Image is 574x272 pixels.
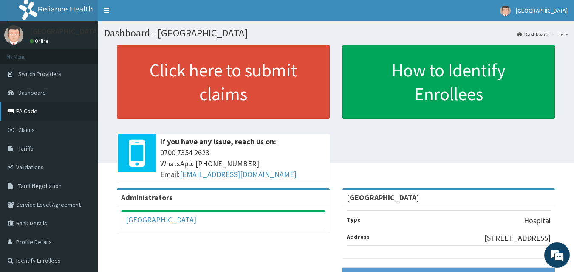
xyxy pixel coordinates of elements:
b: If you have any issue, reach us on: [160,137,276,146]
span: Switch Providers [18,70,62,78]
a: Online [30,38,50,44]
a: How to Identify Enrollees [342,45,555,119]
b: Type [347,216,361,223]
a: [EMAIL_ADDRESS][DOMAIN_NAME] [180,169,297,179]
span: 0700 7354 2623 WhatsApp: [PHONE_NUMBER] Email: [160,147,325,180]
p: Hospital [524,215,551,226]
p: [GEOGRAPHIC_DATA] [30,28,100,35]
span: Tariff Negotiation [18,182,62,190]
span: [GEOGRAPHIC_DATA] [516,7,568,14]
img: User Image [500,6,511,16]
strong: [GEOGRAPHIC_DATA] [347,193,419,202]
img: User Image [4,25,23,45]
span: Dashboard [18,89,46,96]
a: Dashboard [517,31,549,38]
span: Tariffs [18,145,34,152]
a: Click here to submit claims [117,45,330,119]
li: Here [549,31,568,38]
span: Claims [18,126,35,134]
b: Address [347,233,370,241]
p: [STREET_ADDRESS] [484,233,551,244]
a: [GEOGRAPHIC_DATA] [126,215,196,224]
b: Administrators [121,193,172,202]
h1: Dashboard - [GEOGRAPHIC_DATA] [104,28,568,39]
